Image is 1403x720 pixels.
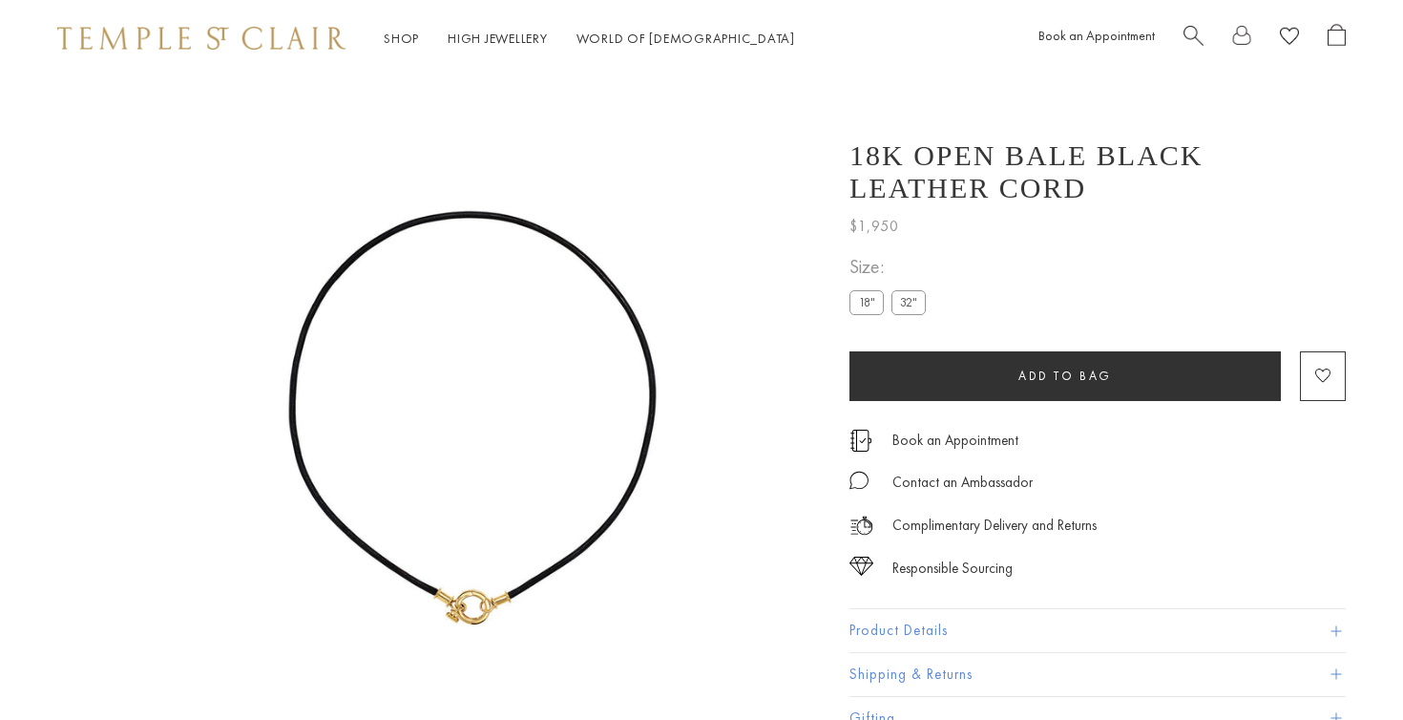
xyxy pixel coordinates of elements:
a: Open Shopping Bag [1328,24,1346,53]
h1: 18K Open Bale Black Leather Cord [849,139,1346,204]
div: Responsible Sourcing [892,557,1013,581]
label: 32" [891,290,926,314]
span: Size: [849,251,933,283]
a: Book an Appointment [892,430,1018,451]
img: icon_appointment.svg [849,430,872,452]
img: icon_delivery.svg [849,514,873,538]
button: Add to bag [849,351,1281,401]
nav: Main navigation [384,27,795,51]
div: Contact an Ambassador [892,471,1033,495]
button: Shipping & Returns [849,653,1346,696]
button: Product Details [849,609,1346,652]
a: High JewelleryHigh Jewellery [448,30,548,47]
img: MessageIcon-01_2.svg [849,471,869,490]
a: World of [DEMOGRAPHIC_DATA]World of [DEMOGRAPHIC_DATA] [576,30,795,47]
a: ShopShop [384,30,419,47]
a: Search [1183,24,1204,53]
label: 18" [849,290,884,314]
a: View Wishlist [1280,24,1299,53]
iframe: Gorgias live chat messenger [1308,630,1384,701]
img: Temple St. Clair [57,27,346,50]
span: $1,950 [849,214,899,239]
img: icon_sourcing.svg [849,557,873,576]
p: Complimentary Delivery and Returns [892,514,1097,538]
span: Add to bag [1018,368,1112,384]
a: Book an Appointment [1038,27,1155,44]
